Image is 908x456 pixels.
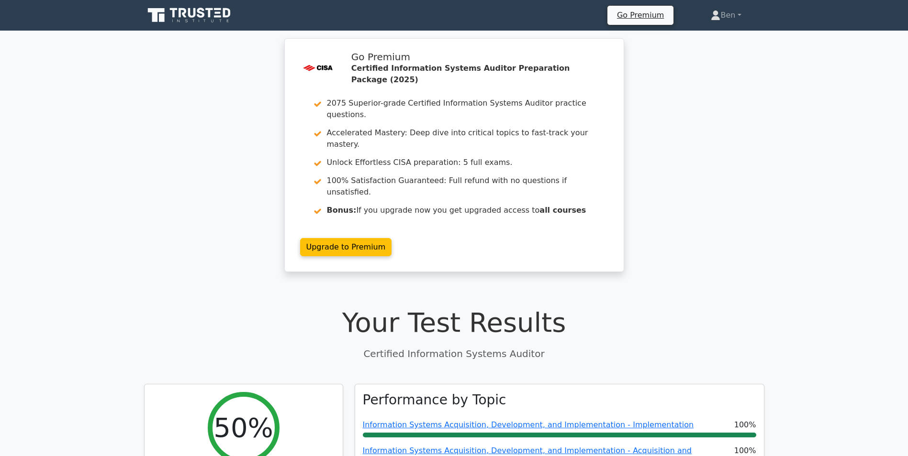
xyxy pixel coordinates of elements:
[688,6,764,25] a: Ben
[213,412,273,444] h2: 50%
[611,9,670,22] a: Go Premium
[144,347,764,361] p: Certified Information Systems Auditor
[144,306,764,338] h1: Your Test Results
[363,392,506,408] h3: Performance by Topic
[734,419,756,431] span: 100%
[363,420,694,429] a: Information Systems Acquisition, Development, and Implementation - Implementation
[300,238,392,256] a: Upgrade to Premium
